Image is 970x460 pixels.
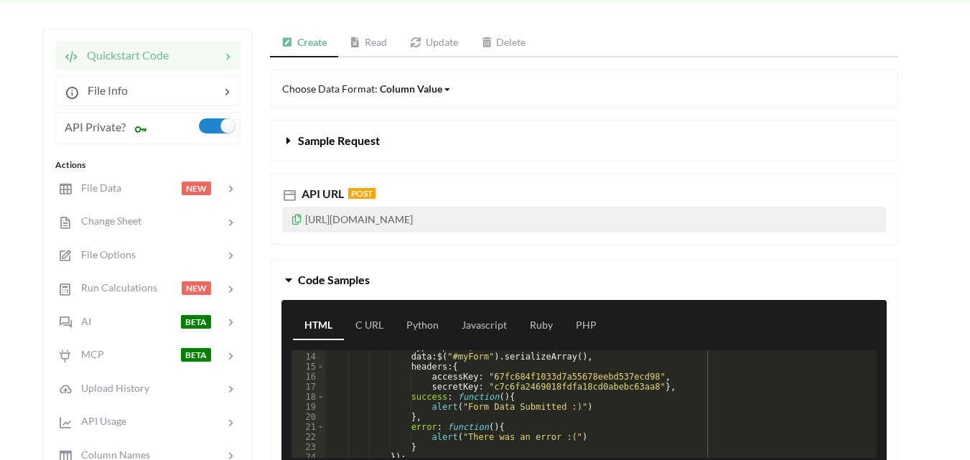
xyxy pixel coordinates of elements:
a: Update [398,29,470,57]
a: C URL [344,311,395,340]
span: NEW [182,281,211,295]
span: Quickstart Code [78,48,169,62]
button: Code Samples [271,260,897,300]
div: 22 [292,432,325,442]
span: Run Calculations [73,281,157,294]
span: File Info [79,83,128,97]
a: Javascript [450,311,518,340]
span: NEW [182,182,211,195]
div: 18 [292,392,325,402]
span: File Data [73,182,121,194]
a: Create [270,29,338,57]
a: Python [395,311,450,340]
div: 17 [292,382,325,392]
a: HTML [293,311,344,340]
span: API URL [299,187,344,200]
span: API Usage [73,415,126,427]
span: Choose Data Format: [282,83,452,95]
span: File Options [73,248,136,260]
span: Change Sheet [73,215,141,227]
div: 16 [292,372,325,382]
a: Ruby [518,311,564,340]
a: Read [338,29,399,57]
a: PHP [564,311,608,340]
p: [URL][DOMAIN_NAME] [282,207,886,233]
div: 20 [292,412,325,422]
div: 21 [292,422,325,432]
span: Sample Request [298,133,380,147]
span: MCP [73,348,104,360]
div: 19 [292,402,325,412]
div: Column Value [380,81,442,96]
span: POST [348,188,376,199]
button: Sample Request [271,121,897,161]
span: BETA [181,315,211,329]
div: 15 [292,362,325,372]
span: BETA [181,348,211,362]
div: 14 [292,352,325,362]
a: Delete [470,29,538,57]
span: Code Samples [298,273,370,286]
div: 23 [292,442,325,452]
div: Actions [55,159,241,172]
span: API Private? [65,120,126,133]
span: Upload History [73,382,149,394]
span: AI [73,315,91,327]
